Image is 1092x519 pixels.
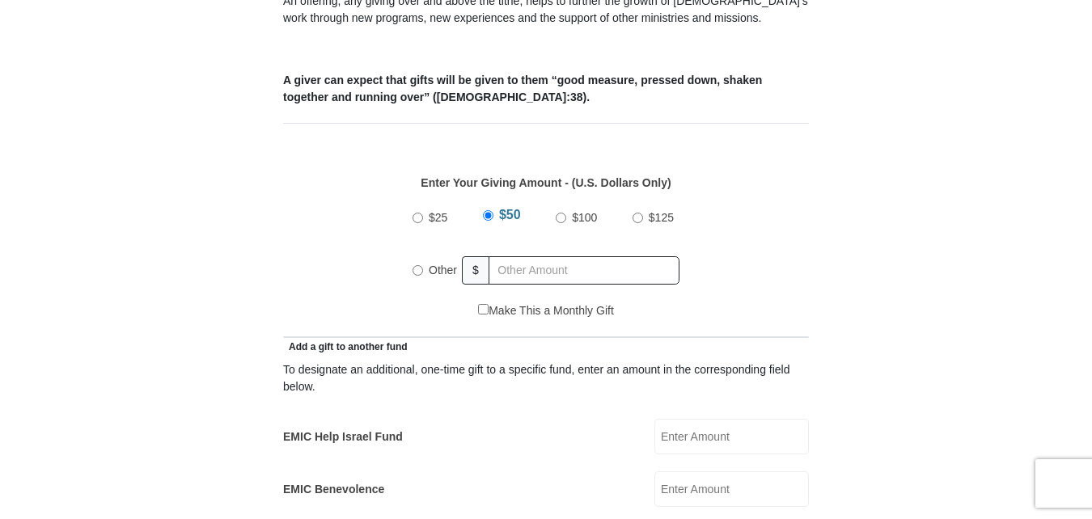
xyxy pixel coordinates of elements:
[421,176,671,189] strong: Enter Your Giving Amount - (U.S. Dollars Only)
[283,341,408,352] span: Add a gift to another fund
[654,419,809,454] input: Enter Amount
[429,211,447,224] span: $25
[283,361,809,395] div: To designate an additional, one-time gift to a specific fund, enter an amount in the correspondin...
[478,302,614,319] label: Make This a Monthly Gift
[283,74,762,103] b: A giver can expect that gifts will be given to them “good measure, pressed down, shaken together ...
[283,428,403,445] label: EMIC Help Israel Fund
[462,256,489,285] span: $
[283,481,384,498] label: EMIC Benevolence
[649,211,674,224] span: $125
[572,211,597,224] span: $100
[489,256,679,285] input: Other Amount
[654,471,809,507] input: Enter Amount
[478,304,489,314] input: Make This a Monthly Gift
[429,264,457,276] span: Other
[499,208,521,222] span: $50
